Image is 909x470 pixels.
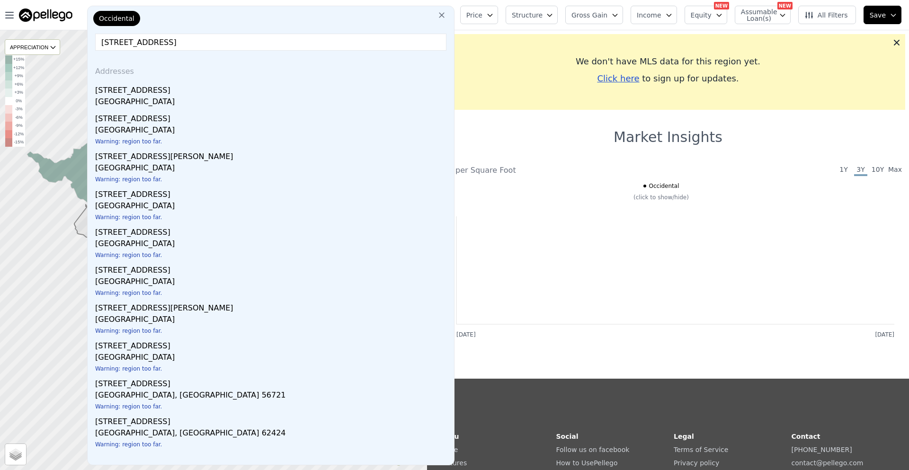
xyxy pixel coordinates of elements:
[438,72,898,85] div: to sign up for updates.
[95,327,450,337] div: Warning: region too far.
[637,10,661,20] span: Income
[565,6,623,24] button: Gross Gain
[95,390,450,403] div: [GEOGRAPHIC_DATA], [GEOGRAPHIC_DATA] 56721
[5,444,26,465] a: Layers
[875,331,894,338] text: [DATE]
[12,72,25,80] td: +9%
[597,73,639,83] span: Click here
[95,299,450,314] div: [STREET_ADDRESS][PERSON_NAME]
[854,165,867,176] span: 3Y
[12,97,25,106] td: 0%
[95,176,450,185] div: Warning: region too far.
[12,105,25,114] td: -3%
[12,64,25,72] td: +12%
[95,238,450,251] div: [GEOGRAPHIC_DATA]
[12,130,25,139] td: -12%
[95,162,450,176] div: [GEOGRAPHIC_DATA]
[95,138,450,147] div: Warning: region too far.
[95,276,450,289] div: [GEOGRAPHIC_DATA]
[792,433,820,440] strong: Contact
[512,10,542,20] span: Structure
[798,6,856,24] button: All Filters
[95,427,450,441] div: [GEOGRAPHIC_DATA], [GEOGRAPHIC_DATA] 62424
[12,55,25,64] td: +15%
[714,2,729,9] div: NEW
[804,10,848,20] span: All Filters
[674,459,719,467] a: Privacy policy
[95,403,450,412] div: Warning: region too far.
[735,6,791,24] button: Assumable Loan(s)
[95,412,450,427] div: [STREET_ADDRESS]
[95,147,450,162] div: [STREET_ADDRESS][PERSON_NAME]
[870,10,886,20] span: Save
[12,138,25,147] td: -15%
[871,165,884,176] span: 10Y
[685,6,727,24] button: Equity
[5,39,60,55] div: APPRECIATION
[95,223,450,238] div: [STREET_ADDRESS]
[556,433,579,440] strong: Social
[91,58,450,81] div: Addresses
[95,365,450,374] div: Warning: region too far.
[12,122,25,130] td: -9%
[571,10,607,20] span: Gross Gain
[95,34,446,51] input: Enter another location
[649,182,679,190] span: Occidental
[95,261,450,276] div: [STREET_ADDRESS]
[741,9,771,22] span: Assumable Loan(s)
[95,124,450,138] div: [GEOGRAPHIC_DATA]
[691,10,712,20] span: Equity
[95,200,450,213] div: [GEOGRAPHIC_DATA]
[460,6,498,24] button: Price
[95,81,450,96] div: [STREET_ADDRESS]
[888,165,901,176] span: Max
[95,374,450,390] div: [STREET_ADDRESS]
[95,109,450,124] div: [STREET_ADDRESS]
[12,80,25,89] td: +6%
[674,446,728,453] a: Terms of Service
[777,2,793,9] div: NEW
[456,331,476,338] text: [DATE]
[674,433,694,440] strong: Legal
[19,9,72,22] img: Pellego
[95,352,450,365] div: [GEOGRAPHIC_DATA]
[12,114,25,122] td: -6%
[792,459,864,467] a: contact@pellego.com
[435,165,668,176] div: Price per Square Foot
[12,89,25,97] td: +3%
[438,55,898,68] div: We don't have MLS data for this region yet.
[95,251,450,261] div: Warning: region too far.
[837,165,850,176] span: 1Y
[466,10,482,20] span: Price
[614,129,722,146] h1: Market Insights
[792,446,852,453] a: [PHONE_NUMBER]
[95,337,450,352] div: [STREET_ADDRESS]
[99,14,134,23] span: Occidental
[95,289,450,299] div: Warning: region too far.
[95,213,450,223] div: Warning: region too far.
[556,459,618,467] a: How to UsePellego
[95,441,450,450] div: Warning: region too far.
[506,6,558,24] button: Structure
[864,6,901,24] button: Save
[95,96,450,109] div: [GEOGRAPHIC_DATA]
[428,194,894,201] div: (click to show/hide)
[631,6,677,24] button: Income
[95,185,450,200] div: [STREET_ADDRESS]
[95,314,450,327] div: [GEOGRAPHIC_DATA]
[556,446,630,453] a: Follow us on facebook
